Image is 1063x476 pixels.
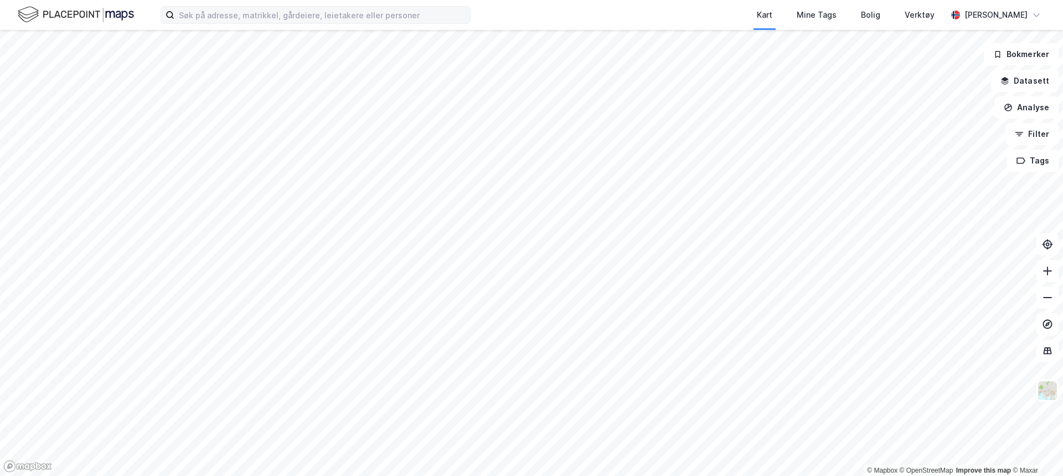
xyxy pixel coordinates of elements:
div: Kart [757,8,772,22]
div: Mine Tags [797,8,837,22]
a: Improve this map [956,467,1011,474]
div: [PERSON_NAME] [964,8,1028,22]
input: Søk på adresse, matrikkel, gårdeiere, leietakere eller personer [174,7,470,23]
button: Tags [1007,150,1059,172]
img: Z [1037,380,1058,401]
div: Bolig [861,8,880,22]
div: Verktøy [905,8,935,22]
a: Mapbox [867,467,897,474]
a: Mapbox homepage [3,460,52,473]
button: Bokmerker [984,43,1059,65]
iframe: Chat Widget [1008,423,1063,476]
img: logo.f888ab2527a4732fd821a326f86c7f29.svg [18,5,134,24]
button: Analyse [994,96,1059,119]
a: OpenStreetMap [900,467,953,474]
button: Filter [1005,123,1059,145]
button: Datasett [991,70,1059,92]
